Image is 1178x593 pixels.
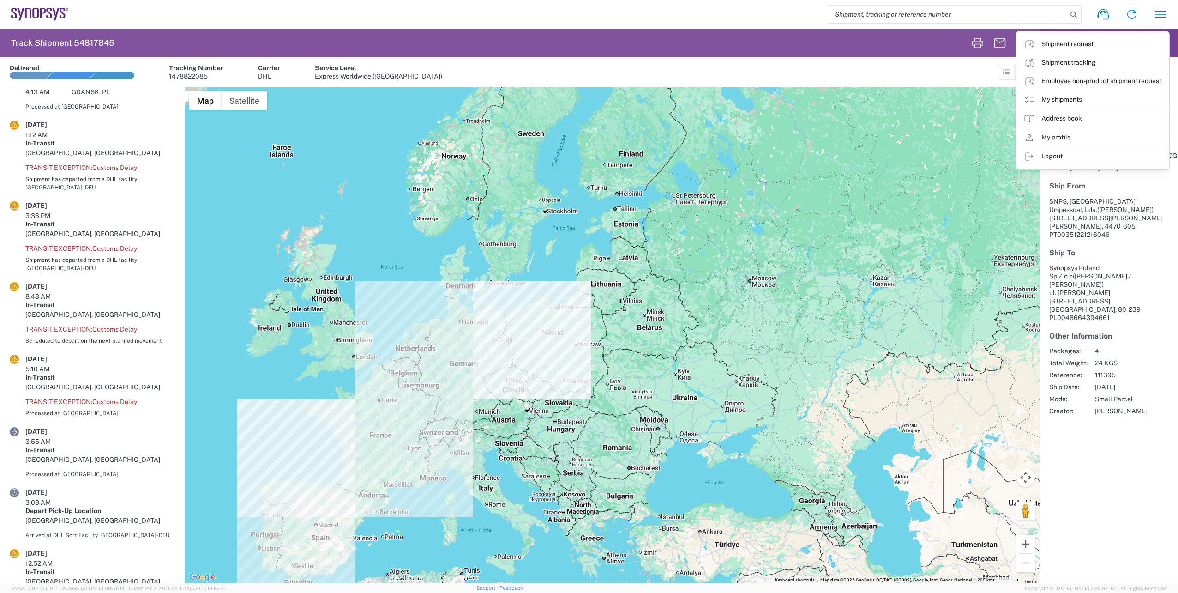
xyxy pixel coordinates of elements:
[1016,468,1035,487] button: Map camera controls
[25,121,72,129] div: [DATE]
[499,585,523,591] a: Feedback
[1097,206,1154,213] span: ([PERSON_NAME])
[25,230,175,238] div: [GEOGRAPHIC_DATA], [GEOGRAPHIC_DATA]
[169,72,223,80] div: 1478822085
[1049,347,1088,355] span: Packages:
[1049,264,1131,305] span: Synopsys Poland Sp.Z.o.o ul. [PERSON_NAME][STREET_ADDRESS]
[25,470,175,478] div: Processed at [GEOGRAPHIC_DATA]
[25,437,72,446] div: 3:55 AM
[25,373,175,381] div: In-Transit
[1024,579,1037,584] a: Terms
[1057,314,1110,321] span: 0048664394661
[315,64,442,72] div: Service Level
[1040,29,1178,57] header: Shipment Overview
[25,326,92,333] span: Transit exception:
[189,91,222,110] button: Show street map
[25,88,72,96] div: 4:13 AM
[1049,359,1088,367] span: Total Weight:
[25,383,175,391] div: [GEOGRAPHIC_DATA], [GEOGRAPHIC_DATA]
[1016,502,1035,520] button: Drag Pegman onto the map to open Street View
[25,409,175,418] div: Processed at [GEOGRAPHIC_DATA]
[315,72,442,80] div: Express Worldwide ([GEOGRAPHIC_DATA])
[10,64,40,72] div: Delivered
[72,88,175,96] div: GDANSK, PL
[1016,72,1169,91] a: Employee non-product shipment request
[25,139,175,147] div: In-Transit
[25,164,92,171] span: Transit exception:
[129,586,226,591] span: Client: 2025.20.0-8b113f4
[25,131,72,139] div: 1:12 AM
[25,175,175,192] div: Shipment has departed from a DHL facility [GEOGRAPHIC_DATA]-DEU
[1095,347,1148,355] span: 4
[25,398,92,405] span: Transit exception:
[1049,383,1088,391] span: Ship Date:
[258,64,280,72] div: Carrier
[1016,35,1169,54] a: Shipment request
[25,577,175,586] div: [GEOGRAPHIC_DATA], [GEOGRAPHIC_DATA]
[1016,147,1169,166] a: Logout
[25,220,175,228] div: In-Transit
[1095,359,1148,367] span: 24 KGS
[1095,407,1148,415] span: [PERSON_NAME]
[25,282,72,290] div: [DATE]
[25,103,175,111] div: Processed at [GEOGRAPHIC_DATA]
[25,507,175,515] div: Depart Pick-Up Location
[187,571,217,583] a: Open this area in Google Maps (opens a new window)
[258,72,280,80] div: DHL
[25,212,72,220] div: 3:36 PM
[25,446,175,454] div: In-Transit
[828,6,1067,23] input: Shipment, tracking or reference number
[169,64,223,72] div: Tracking Number
[92,164,137,171] span: Customs Delay
[974,577,1021,583] button: Map Scale: 200 km per 51 pixels
[1049,395,1088,403] span: Mode:
[25,427,72,436] div: [DATE]
[25,256,175,272] div: Shipment has departed from a DHL facility [GEOGRAPHIC_DATA]-DEU
[1049,182,1168,190] h5: Ship From
[87,586,125,591] span: [DATE] 09:51:04
[190,586,226,591] span: [DATE] 10:16:38
[11,586,125,591] span: Server: 2025.20.0-710e05ee653
[1049,332,1168,340] h5: Other Information
[11,37,114,48] h2: Track Shipment 54817845
[25,245,92,252] span: Transit exception:
[25,355,72,363] div: [DATE]
[222,91,267,110] button: Show satellite imagery
[1049,272,1131,288] span: ([PERSON_NAME] / [PERSON_NAME])
[25,201,72,210] div: [DATE]
[820,577,972,582] span: Map data ©2025 GeoBasis-DE/BKG (©2009), Google, Inst. Geogr. Nacional
[25,455,175,464] div: [GEOGRAPHIC_DATA], [GEOGRAPHIC_DATA]
[25,488,72,496] div: [DATE]
[1049,198,1136,213] span: SNPS, [GEOGRAPHIC_DATA] Unipessoal, Lda.
[187,571,217,583] img: Google
[25,337,175,345] div: Scheduled to depart on the next planned movement
[1057,231,1110,238] span: 00351221216046
[25,568,175,576] div: In-Transit
[1049,197,1168,239] address: [PERSON_NAME], 4470-605 PT
[25,531,175,539] div: Arrived at DHL Sort Facility [GEOGRAPHIC_DATA]-DEU
[25,549,72,557] div: [DATE]
[1095,395,1148,403] span: Small Parcel
[1049,371,1088,379] span: Reference:
[476,585,499,591] a: Support
[1016,554,1035,572] button: Zoom out
[1049,248,1168,257] h5: Ship To
[1016,91,1169,109] a: My shipments
[977,577,993,582] span: 200 km
[1016,54,1169,72] a: Shipment tracking
[25,516,175,525] div: [GEOGRAPHIC_DATA], [GEOGRAPHIC_DATA]
[775,577,815,583] button: Keyboard shortcuts
[92,398,137,405] span: Customs Delay
[1095,371,1148,379] span: 111395
[1049,264,1168,322] address: [GEOGRAPHIC_DATA], 80-239 PL
[25,149,175,157] div: [GEOGRAPHIC_DATA], [GEOGRAPHIC_DATA]
[1025,584,1167,593] span: Copyright © [DATE]-[DATE] Agistix Inc., All Rights Reserved
[1016,109,1169,128] a: Address book
[1049,407,1088,415] span: Creator:
[92,245,137,252] span: Customs Delay
[25,301,175,309] div: In-Transit
[25,292,72,301] div: 8:48 AM
[25,365,72,373] div: 5:10 AM
[25,310,175,319] div: [GEOGRAPHIC_DATA], [GEOGRAPHIC_DATA]
[25,559,72,568] div: 12:52 AM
